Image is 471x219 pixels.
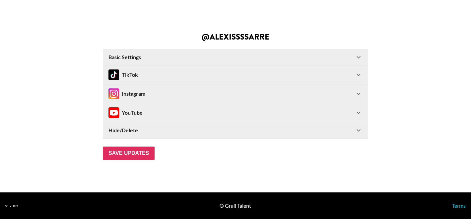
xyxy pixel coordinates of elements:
[103,65,368,84] div: TikTokTikTok
[202,33,269,41] h2: @ alexissssarre
[103,122,368,138] div: Hide/Delete
[108,88,145,99] div: Instagram
[5,204,18,208] div: v 1.7.105
[103,84,368,103] div: InstagramInstagram
[103,147,155,160] input: Save Updates
[103,49,368,65] div: Basic Settings
[103,103,368,122] div: InstagramYouTube
[452,202,466,209] a: Terms
[108,69,119,80] img: TikTok
[108,88,119,99] img: Instagram
[108,107,119,118] img: Instagram
[108,107,143,118] div: YouTube
[220,202,251,209] div: © Grail Talent
[108,127,138,134] strong: Hide/Delete
[108,69,138,80] div: TikTok
[108,54,141,60] strong: Basic Settings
